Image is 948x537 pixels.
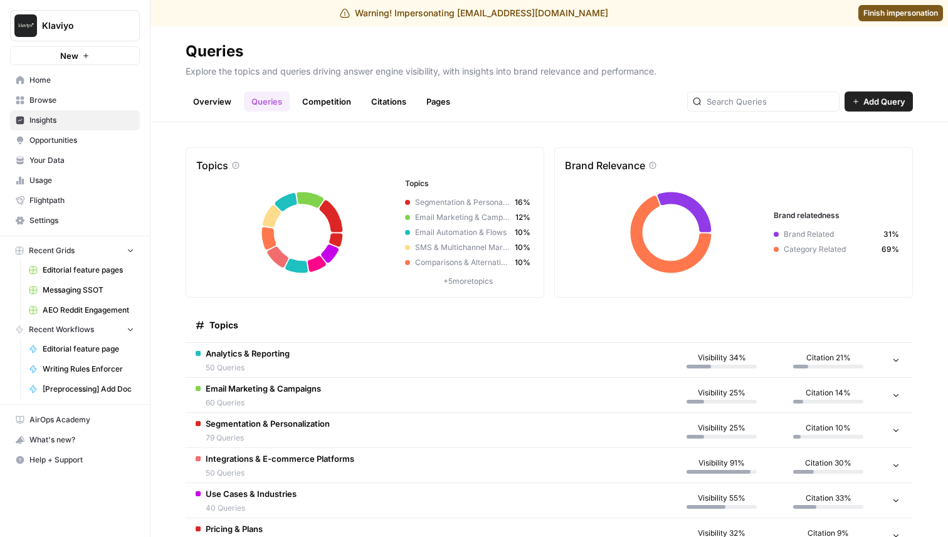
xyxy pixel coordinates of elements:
[10,46,140,65] button: New
[206,503,297,514] span: 40 Queries
[43,284,134,296] span: Messaging SSOT
[23,280,140,300] a: Messaging SSOT
[845,91,913,112] button: Add Query
[186,41,243,61] div: Queries
[23,300,140,320] a: AEO Reddit Engagement
[29,75,134,86] span: Home
[10,211,140,231] a: Settings
[515,242,530,253] span: 10%
[29,135,134,146] span: Opportunities
[565,158,645,173] p: Brand Relevance
[863,8,938,19] span: Finish impersonation
[206,452,354,465] span: Integrations & E-commerce Platforms
[196,158,228,173] p: Topics
[10,130,140,150] a: Opportunities
[698,352,746,363] span: Visibility 34%
[806,493,851,504] span: Citation 33%
[784,229,878,240] span: Brand Related
[405,178,530,189] h3: Topics
[806,352,851,363] span: Citation 21%
[707,95,834,108] input: Search Queries
[23,379,140,399] a: [Preprocessing] Add Doc
[858,5,943,21] a: Finish impersonation
[340,7,608,19] div: Warning! Impersonating [EMAIL_ADDRESS][DOMAIN_NAME]
[43,305,134,316] span: AEO Reddit Engagement
[806,422,851,434] span: Citation 10%
[42,19,118,32] span: Klaviyo
[863,95,905,108] span: Add Query
[244,91,290,112] a: Queries
[10,90,140,110] a: Browse
[206,382,321,395] span: Email Marketing & Campaigns
[29,195,134,206] span: Flightpath
[206,397,321,409] span: 60 Queries
[206,487,297,500] span: Use Cases & Industries
[883,229,899,240] span: 31%
[43,363,134,375] span: Writing Rules Enforcer
[882,244,899,255] span: 69%
[698,493,745,504] span: Visibility 55%
[43,264,134,276] span: Editorial feature pages
[806,387,851,399] span: Citation 14%
[209,319,238,331] span: Topics
[43,383,134,395] span: [Preprocessing] Add Doc
[29,155,134,166] span: Your Data
[29,454,134,466] span: Help + Support
[206,467,354,479] span: 50 Queries
[698,422,745,434] span: Visibility 25%
[10,110,140,130] a: Insights
[23,359,140,379] a: Writing Rules Enforcer
[186,91,239,112] a: Overview
[774,210,899,221] h3: Brand relatedness
[60,50,78,62] span: New
[10,320,140,339] button: Recent Workflows
[29,414,134,425] span: AirOps Academy
[515,257,530,268] span: 10%
[14,14,37,37] img: Klaviyo Logo
[206,362,290,373] span: 50 Queries
[10,241,140,260] button: Recent Grids
[23,260,140,280] a: Editorial feature pages
[29,324,94,335] span: Recent Workflows
[29,95,134,106] span: Browse
[186,61,913,78] p: Explore the topics and queries driving answer engine visibility, with insights into brand relevan...
[10,410,140,430] a: AirOps Academy
[10,190,140,211] a: Flightpath
[419,91,458,112] a: Pages
[515,212,530,223] span: 12%
[10,10,140,41] button: Workspace: Klaviyo
[29,245,75,256] span: Recent Grids
[43,343,134,355] span: Editorial feature page
[11,430,139,449] div: What's new?
[515,227,530,238] span: 10%
[206,347,290,360] span: Analytics & Reporting
[10,430,140,450] button: What's new?
[295,91,359,112] a: Competition
[10,450,140,470] button: Help + Support
[10,150,140,170] a: Your Data
[415,257,510,268] span: Comparisons & Alternatives
[10,170,140,190] a: Usage
[698,457,745,469] span: Visibility 91%
[29,215,134,226] span: Settings
[10,70,140,90] a: Home
[29,115,134,126] span: Insights
[206,432,330,444] span: 79 Queries
[415,227,510,238] span: Email Automation & Flows
[415,212,510,223] span: Email Marketing & Campaigns
[698,387,745,399] span: Visibility 25%
[206,417,330,430] span: Segmentation & Personalization
[206,523,263,535] span: Pricing & Plans
[364,91,414,112] a: Citations
[784,244,877,255] span: Category Related
[415,242,510,253] span: SMS & Multichannel Marketing
[405,276,530,287] p: + 5 more topics
[415,197,510,208] span: Segmentation & Personalization
[29,175,134,186] span: Usage
[23,339,140,359] a: Editorial feature page
[805,457,851,469] span: Citation 30%
[515,197,530,208] span: 16%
